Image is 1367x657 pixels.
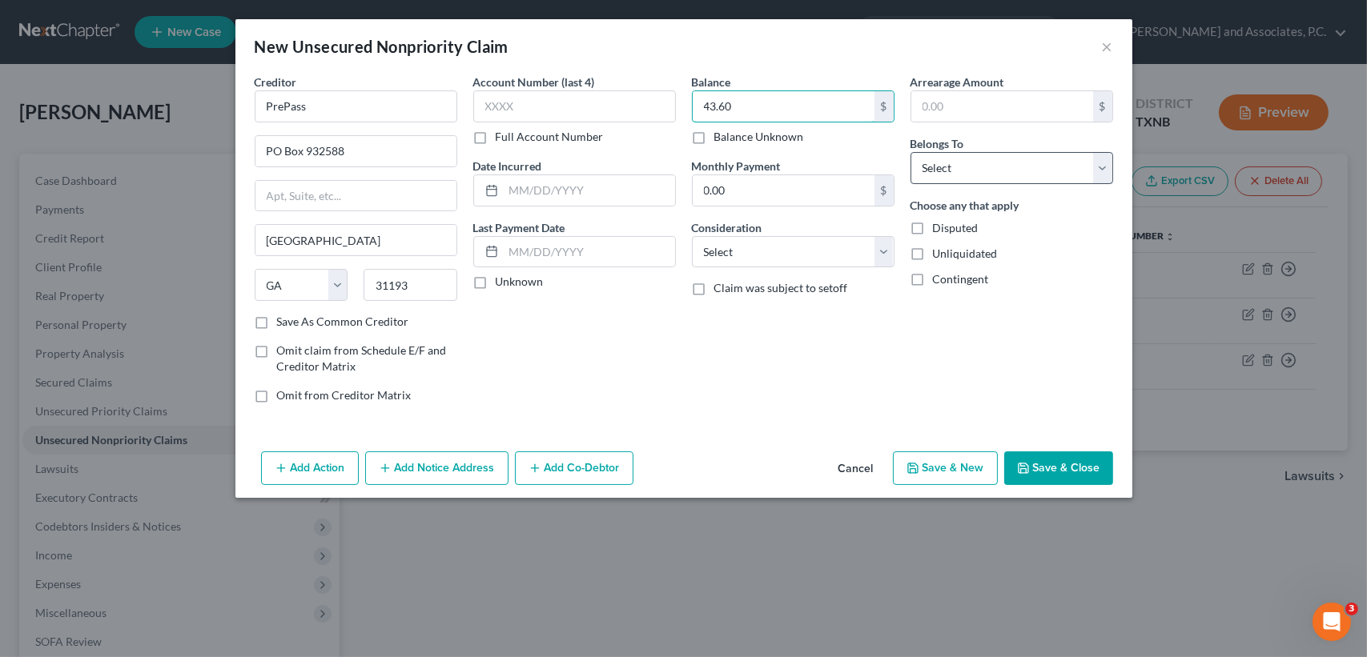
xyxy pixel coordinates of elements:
label: Arrearage Amount [911,74,1004,90]
label: Date Incurred [473,158,542,174]
span: Creditor [255,75,297,89]
label: Choose any that apply [911,197,1019,214]
span: Claim was subject to setoff [714,281,848,294]
button: Add Notice Address [365,451,509,485]
div: $ [874,175,894,206]
div: $ [1093,91,1112,122]
span: Belongs To [911,137,964,150]
span: Omit claim from Schedule E/F and Creditor Matrix [277,343,447,373]
label: Full Account Number [496,129,604,145]
label: Balance Unknown [714,129,804,145]
input: Enter zip... [364,269,457,301]
input: MM/DD/YYYY [504,175,675,206]
input: 0.00 [693,175,874,206]
button: Add Co-Debtor [515,451,633,485]
button: Save & New [893,451,998,485]
input: Apt, Suite, etc... [255,181,456,211]
label: Balance [692,74,731,90]
label: Monthly Payment [692,158,781,174]
input: 0.00 [693,91,874,122]
iframe: Intercom live chat [1313,603,1351,641]
input: MM/DD/YYYY [504,237,675,267]
span: Omit from Creditor Matrix [277,388,412,402]
label: Unknown [496,274,544,290]
button: × [1102,37,1113,56]
span: 3 [1345,603,1358,615]
div: $ [874,91,894,122]
label: Account Number (last 4) [473,74,595,90]
input: 0.00 [911,91,1093,122]
span: Contingent [933,272,989,286]
div: New Unsecured Nonpriority Claim [255,35,509,58]
label: Last Payment Date [473,219,565,236]
input: Enter address... [255,136,456,166]
button: Save & Close [1004,451,1113,485]
input: Search creditor by name... [255,90,457,122]
label: Consideration [692,219,762,236]
button: Add Action [261,451,359,485]
span: Disputed [933,221,979,234]
span: Unliquidated [933,246,998,260]
input: Enter city... [255,225,456,255]
input: XXXX [473,90,676,122]
label: Save As Common Creditor [277,314,409,330]
button: Cancel [826,453,887,485]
